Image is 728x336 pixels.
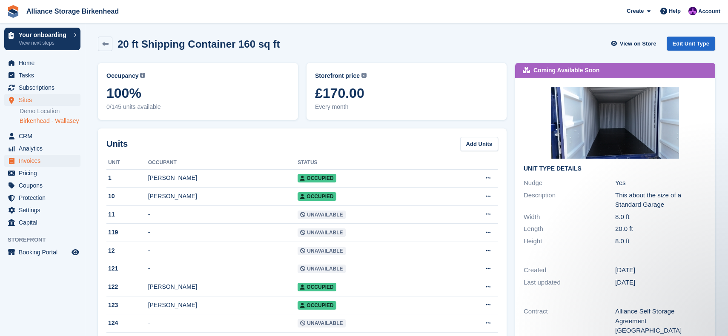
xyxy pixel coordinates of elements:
[615,178,707,188] div: Yes
[106,264,148,273] div: 121
[4,246,80,258] a: menu
[20,107,80,115] a: Demo Location
[298,192,336,201] span: Occupied
[698,7,720,16] span: Account
[524,278,615,288] div: Last updated
[524,212,615,222] div: Width
[4,57,80,69] a: menu
[669,7,681,15] span: Help
[19,216,70,228] span: Capital
[298,319,345,327] span: Unavailable
[70,247,80,257] a: Preview store
[19,204,70,216] span: Settings
[4,216,80,228] a: menu
[4,94,80,106] a: menu
[315,71,360,80] span: Storefront price
[298,283,336,291] span: Occupied
[106,319,148,327] div: 124
[19,167,70,179] span: Pricing
[551,87,679,159] img: dji_fly_20250523_133306_0275_1748718634455_photo.JPG
[298,156,444,170] th: Status
[19,82,70,94] span: Subscriptions
[4,142,80,154] a: menu
[106,174,148,182] div: 1
[298,211,345,219] span: Unavailable
[460,137,498,151] a: Add Units
[148,174,298,182] div: [PERSON_NAME]
[524,165,707,172] h2: Unit Type details
[106,156,148,170] th: Unit
[524,224,615,234] div: Length
[106,301,148,310] div: 123
[298,301,336,310] span: Occupied
[19,69,70,81] span: Tasks
[627,7,644,15] span: Create
[106,192,148,201] div: 10
[106,246,148,255] div: 12
[4,69,80,81] a: menu
[148,242,298,260] td: -
[106,282,148,291] div: 122
[667,37,715,51] a: Edit Unit Type
[106,210,148,219] div: 11
[8,236,85,244] span: Storefront
[19,142,70,154] span: Analytics
[19,39,69,47] p: View next steps
[19,155,70,167] span: Invoices
[610,37,660,51] a: View on Store
[4,155,80,167] a: menu
[620,40,656,48] span: View on Store
[615,236,707,246] div: 8.0 ft
[148,224,298,242] td: -
[4,204,80,216] a: menu
[688,7,697,15] img: Romilly Norton
[20,117,80,125] a: Birkenhead - Wallasey
[524,265,615,275] div: Created
[19,57,70,69] span: Home
[106,71,138,80] span: Occupancy
[19,179,70,191] span: Coupons
[615,224,707,234] div: 20.0 ft
[19,246,70,258] span: Booking Portal
[106,228,148,237] div: 119
[23,4,122,18] a: Alliance Storage Birkenhead
[4,28,80,50] a: Your onboarding View next steps
[19,94,70,106] span: Sites
[615,307,707,336] div: Alliance Self Storage Agreement [GEOGRAPHIC_DATA]
[298,247,345,255] span: Unavailable
[19,130,70,142] span: CRM
[148,314,298,333] td: -
[106,103,289,111] span: 0/145 units available
[148,282,298,291] div: [PERSON_NAME]
[524,191,615,210] div: Description
[4,192,80,204] a: menu
[533,66,599,75] div: Coming Available Soon
[615,278,707,288] div: [DATE]
[524,307,615,336] div: Contract
[298,265,345,273] span: Unavailable
[7,5,20,18] img: stora-icon-8386f47178a22dfd0bd8f6a31ec36ba5ce8667c1dd55bd0f319d3a0aa187defe.svg
[118,38,280,50] h2: 20 ft Shipping Container 160 sq ft
[315,103,498,111] span: Every month
[298,228,345,237] span: Unavailable
[19,32,69,38] p: Your onboarding
[298,174,336,182] span: Occupied
[19,192,70,204] span: Protection
[4,130,80,142] a: menu
[615,265,707,275] div: [DATE]
[106,137,128,150] h2: Units
[615,212,707,222] div: 8.0 ft
[615,191,707,210] div: This about the size of a Standard Garage
[4,82,80,94] a: menu
[4,167,80,179] a: menu
[148,192,298,201] div: [PERSON_NAME]
[148,260,298,278] td: -
[148,301,298,310] div: [PERSON_NAME]
[524,178,615,188] div: Nudge
[361,73,367,78] img: icon-info-grey-7440780725fd019a000dd9b08b2336e03edf1995a4989e88bcd33f0948082b44.svg
[148,205,298,224] td: -
[148,156,298,170] th: Occupant
[315,85,498,101] span: £170.00
[140,73,145,78] img: icon-info-grey-7440780725fd019a000dd9b08b2336e03edf1995a4989e88bcd33f0948082b44.svg
[106,85,289,101] span: 100%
